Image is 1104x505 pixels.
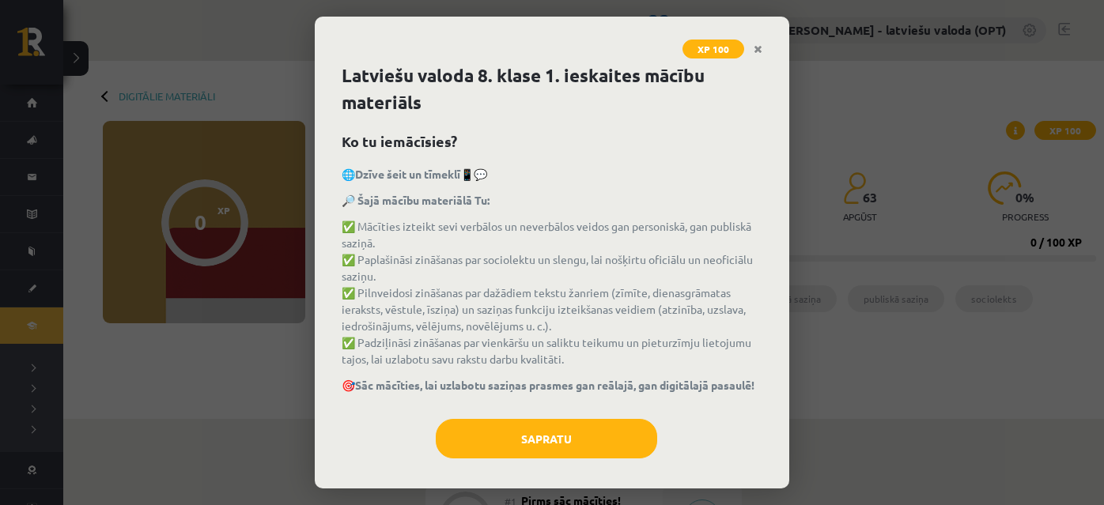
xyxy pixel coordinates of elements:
strong: 🔎 Šajā mācību materiālā Tu: [342,193,490,207]
h2: Ko tu iemācīsies? [342,130,762,152]
strong: Dzīve šeit un tīmeklī [355,167,460,181]
span: XP 100 [682,40,744,58]
strong: Sāc mācīties, lai uzlabotu saziņas prasmes gan reālajā, gan digitālajā pasaulē! [355,378,754,392]
a: Close [744,34,772,65]
p: 🎯 [342,377,762,394]
button: Sapratu [436,419,657,458]
h1: Latviešu valoda 8. klase 1. ieskaites mācību materiāls [342,62,762,116]
p: 🌐 📱💬 [342,166,762,183]
p: ✅ Mācīties izteikt sevi verbālos un neverbālos veidos gan personiskā, gan publiskā saziņā. ✅ Papl... [342,218,762,367]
